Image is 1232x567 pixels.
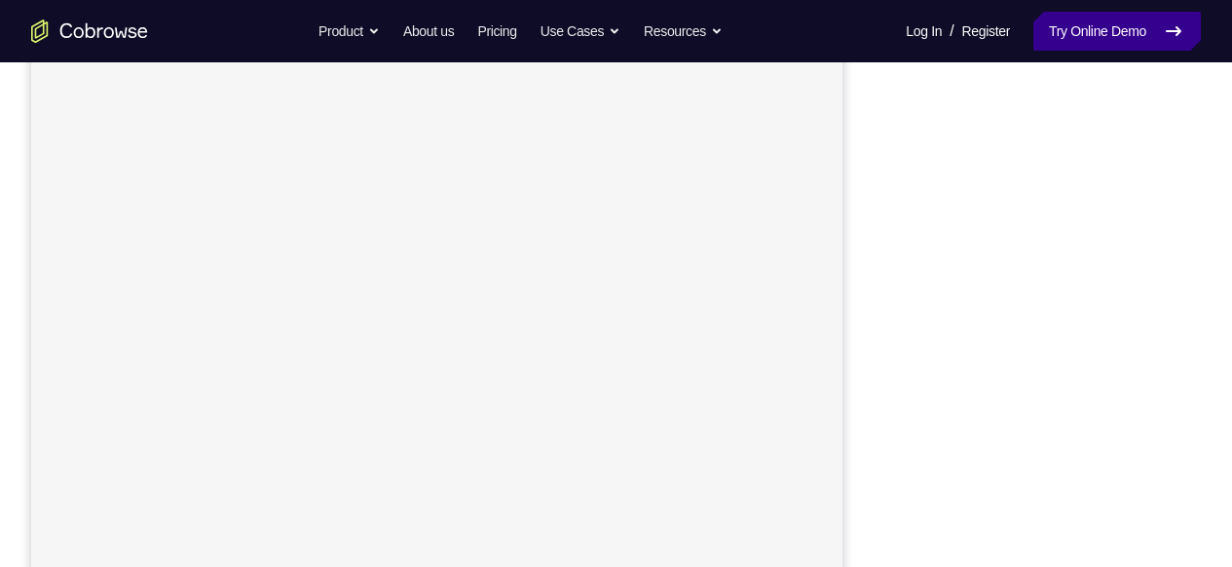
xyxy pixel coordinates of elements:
[906,12,942,51] a: Log In
[1033,12,1201,51] a: Try Online Demo
[644,12,723,51] button: Resources
[31,19,148,43] a: Go to the home page
[477,12,516,51] a: Pricing
[541,12,620,51] button: Use Cases
[950,19,953,43] span: /
[962,12,1010,51] a: Register
[403,12,454,51] a: About us
[318,12,380,51] button: Product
